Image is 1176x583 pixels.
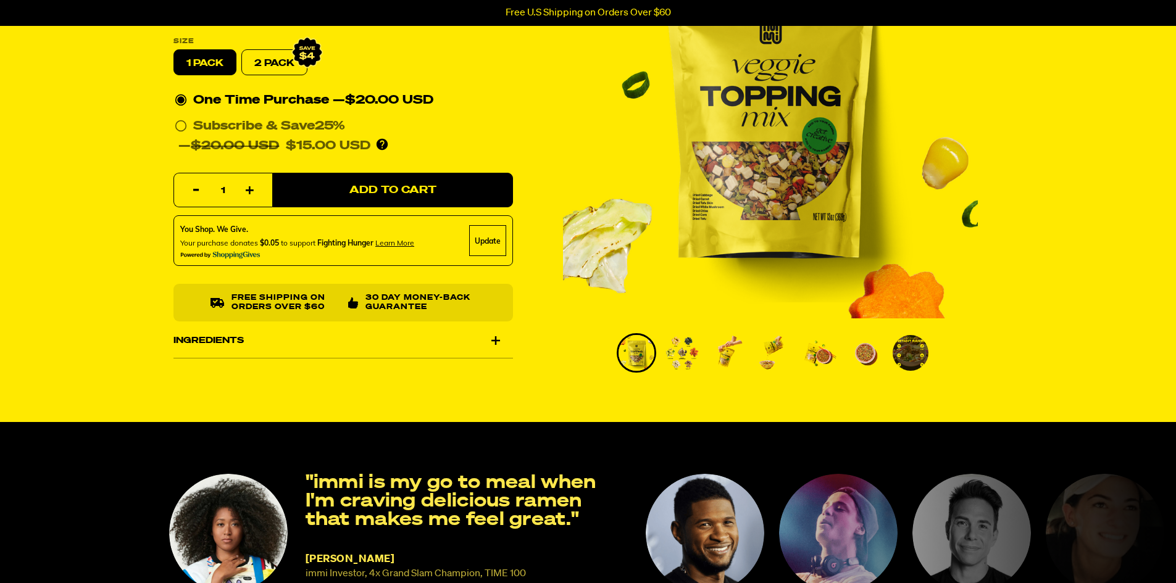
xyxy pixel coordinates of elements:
input: quantity [181,174,265,209]
p: "immi is my go to meal when I'm craving delicious ramen that makes me feel great." [306,474,630,529]
span: to support [281,239,315,248]
span: Add to Cart [349,185,436,196]
img: Veggie Topping Mix [664,335,700,371]
li: Go to slide 5 [799,333,839,373]
span: 25% [315,120,345,133]
li: Go to slide 6 [845,333,885,373]
span: $20.00 USD [345,94,433,107]
img: Veggie Topping Mix [619,335,654,371]
li: Go to slide 4 [754,333,793,373]
img: Veggie Topping Mix [756,335,791,371]
span: Learn more about donating [375,239,414,248]
div: — [333,91,433,110]
img: Veggie Topping Mix [893,335,928,371]
div: One Time Purchase [175,91,512,110]
p: 30 Day Money-Back Guarantee [365,294,476,312]
span: Fighting Hunger [317,239,373,248]
div: — [178,136,370,156]
div: PDP main carousel thumbnails [563,333,978,373]
span: Your purchase donates [180,239,258,248]
label: 1 PACK [173,50,236,76]
iframe: Marketing Popup [6,526,130,577]
span: [PERSON_NAME] [306,554,395,564]
li: Go to slide 7 [891,333,930,373]
span: $15.00 USD [286,140,370,152]
small: immi Investor, 4x Grand Slam Champion, TIME 100 [306,568,526,580]
img: Veggie Topping Mix [801,335,837,371]
div: Update Cause Button [469,226,506,257]
li: Go to slide 2 [662,333,702,373]
li: Go to slide 1 [617,333,656,373]
img: Veggie Topping Mix [710,335,746,371]
div: Subscribe & Save [193,117,345,136]
p: Free shipping on orders over $60 [231,294,338,312]
del: $20.00 USD [191,140,279,152]
div: You Shop. We Give. [180,225,414,236]
p: Free U.S Shipping on Orders Over $60 [506,7,671,19]
span: $0.05 [260,239,279,248]
label: 2 PACK [241,50,307,76]
div: Ingredients [173,323,513,358]
img: Veggie Topping Mix [847,335,883,371]
img: Powered By ShoppingGives [180,252,261,260]
li: Go to slide 3 [708,333,748,373]
label: Size [173,38,513,45]
button: Add to Cart [272,173,513,208]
